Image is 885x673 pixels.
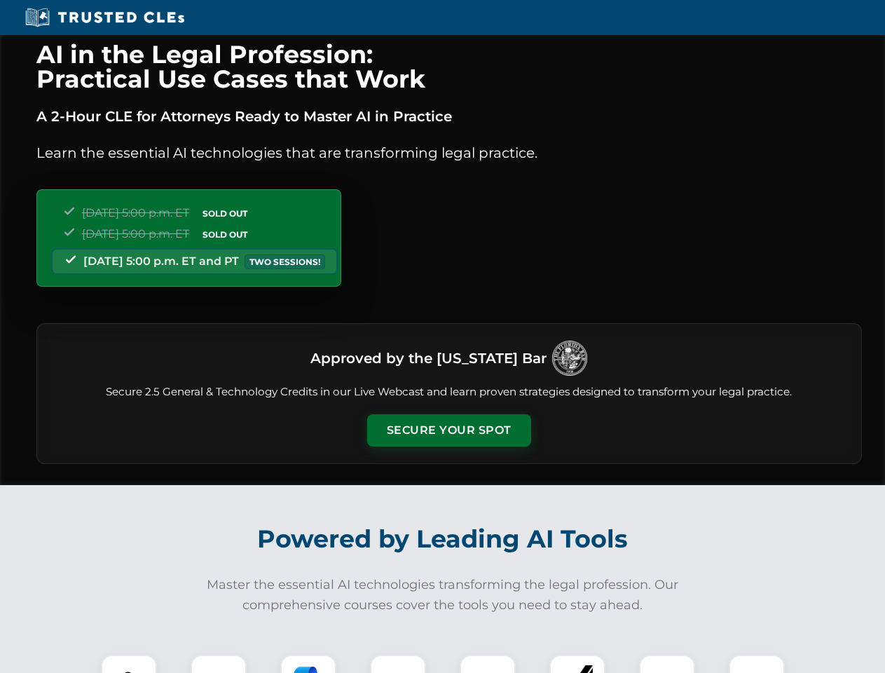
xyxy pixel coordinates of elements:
p: Secure 2.5 General & Technology Credits in our Live Webcast and learn proven strategies designed ... [54,384,844,400]
img: Logo [552,341,587,376]
span: SOLD OUT [198,227,252,242]
h2: Powered by Leading AI Tools [55,515,831,564]
p: Learn the essential AI technologies that are transforming legal practice. [36,142,862,164]
span: [DATE] 5:00 p.m. ET [82,227,189,240]
span: [DATE] 5:00 p.m. ET [82,206,189,219]
button: Secure Your Spot [367,414,531,447]
h3: Approved by the [US_STATE] Bar [310,346,547,371]
p: Master the essential AI technologies transforming the legal profession. Our comprehensive courses... [198,575,688,616]
p: A 2-Hour CLE for Attorneys Ready to Master AI in Practice [36,105,862,128]
h1: AI in the Legal Profession: Practical Use Cases that Work [36,42,862,91]
img: Trusted CLEs [21,7,188,28]
span: SOLD OUT [198,206,252,221]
